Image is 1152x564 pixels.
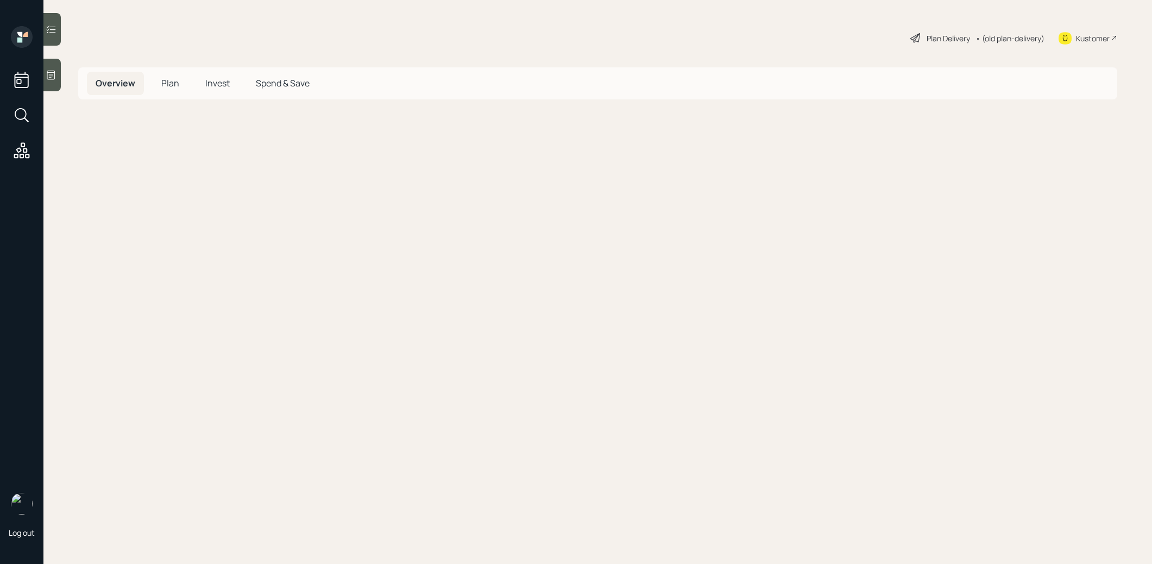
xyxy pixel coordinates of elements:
[205,77,230,89] span: Invest
[975,33,1044,44] div: • (old plan-delivery)
[1076,33,1110,44] div: Kustomer
[161,77,179,89] span: Plan
[96,77,135,89] span: Overview
[927,33,970,44] div: Plan Delivery
[11,493,33,515] img: treva-nostdahl-headshot.png
[9,528,35,538] div: Log out
[256,77,310,89] span: Spend & Save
